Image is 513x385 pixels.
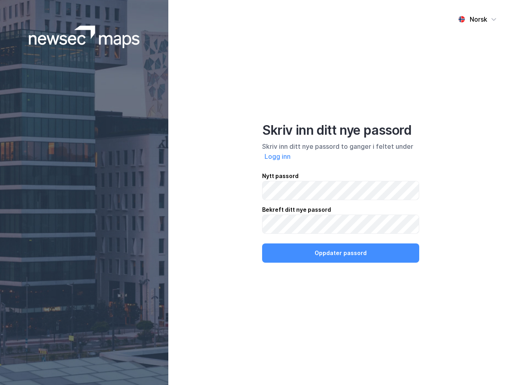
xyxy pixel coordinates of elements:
div: Bekreft ditt nye passord [262,205,419,215]
iframe: Chat Widget [473,346,513,385]
div: Norsk [470,14,487,24]
img: logoWhite.bf58a803f64e89776f2b079ca2356427.svg [29,26,140,48]
button: Logg inn [262,151,293,162]
div: Skriv inn ditt nye passord to ganger i feltet under [262,142,419,162]
button: Oppdater passord [262,243,419,263]
div: Nytt passord [262,171,419,181]
div: Skriv inn ditt nye passord [262,122,419,138]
